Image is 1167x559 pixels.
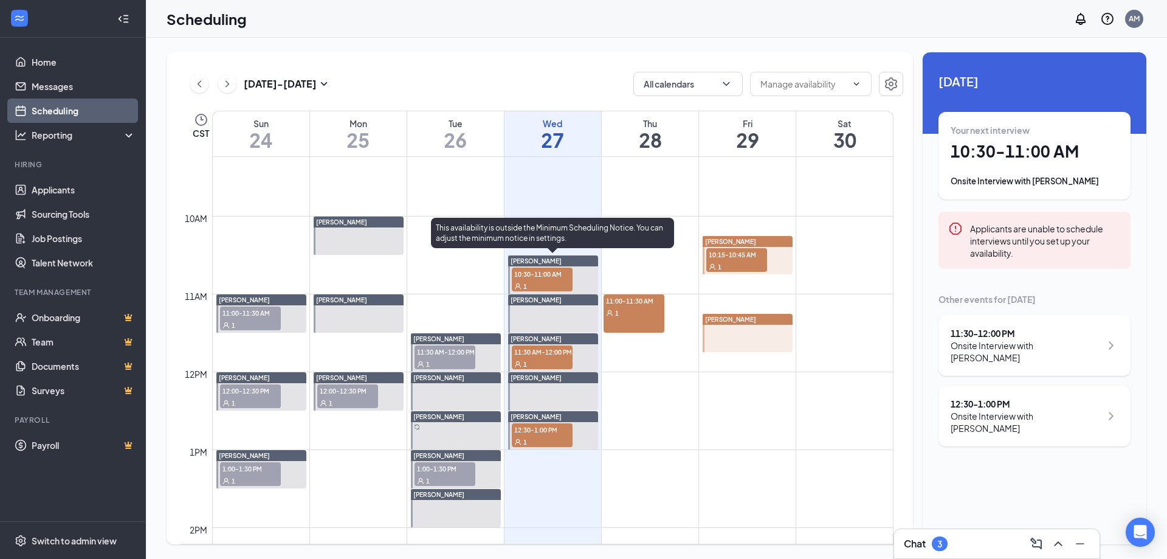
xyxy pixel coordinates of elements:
a: Sourcing Tools [32,202,136,226]
span: 11:00-11:30 AM [220,307,281,319]
input: Manage availability [760,77,847,91]
span: 11:30 AM-12:00 PM [415,345,475,358]
a: August 24, 2025 [213,111,309,156]
div: Fri [699,117,796,130]
div: Mon [310,117,407,130]
div: Applicants are unable to schedule interviews until you set up your availability. [970,221,1121,259]
div: Open Intercom Messenger [1126,518,1155,547]
svg: User [514,439,522,446]
span: 12:30-1:00 PM [512,423,573,436]
svg: ChevronUp [1051,536,1065,551]
svg: User [709,263,716,271]
svg: User [222,400,230,407]
span: 1 [426,477,430,485]
svg: ChevronRight [221,77,233,91]
span: [PERSON_NAME] [219,374,270,381]
button: ChevronLeft [190,75,208,93]
div: Wed [504,117,601,130]
div: Team Management [15,287,133,297]
a: August 28, 2025 [602,111,698,156]
svg: Notifications [1073,12,1088,26]
span: 1 [523,282,527,291]
div: Reporting [32,129,136,141]
button: Minimize [1070,534,1090,554]
div: This availability is outside the Minimum Scheduling Notice. You can adjust the minimum notice in ... [431,218,674,248]
svg: User [222,477,230,485]
div: 3 [937,539,942,549]
span: [PERSON_NAME] [511,257,562,265]
a: Scheduling [32,99,136,123]
svg: User [320,400,327,407]
button: All calendarsChevronDown [633,72,743,96]
span: 1 [426,360,430,369]
svg: Collapse [117,13,129,25]
a: August 25, 2025 [310,111,407,156]
span: [PERSON_NAME] [413,335,464,342]
span: 1 [523,360,527,369]
svg: Sync [414,424,420,430]
div: 12pm [182,367,210,381]
span: [PERSON_NAME] [413,374,464,381]
div: Sat [796,117,893,130]
div: Hiring [15,159,133,170]
span: [PERSON_NAME] [705,316,756,323]
a: August 27, 2025 [504,111,601,156]
h1: 29 [699,130,796,150]
span: 1 [718,263,721,271]
span: 1 [232,477,235,485]
span: 1:00-1:30 PM [220,462,281,474]
span: 11:00-11:30 AM [604,294,664,307]
span: 1 [329,399,332,408]
a: Talent Network [32,251,136,275]
div: Tue [407,117,504,130]
h1: 28 [602,130,698,150]
a: Applicants [32,178,136,202]
h1: 26 [407,130,504,150]
svg: Settings [15,535,27,547]
a: August 26, 2025 [407,111,504,156]
svg: QuestionInfo [1100,12,1115,26]
a: TeamCrown [32,330,136,354]
svg: ComposeMessage [1029,536,1044,551]
span: [PERSON_NAME] [511,413,562,420]
svg: ChevronDown [720,78,732,90]
span: [PERSON_NAME] [511,374,562,381]
div: Onsite Interview with [PERSON_NAME] [951,175,1118,187]
div: AM [1129,13,1140,24]
h1: 27 [504,130,601,150]
svg: User [417,477,424,485]
h1: 24 [213,130,309,150]
svg: Error [948,221,963,236]
div: 10am [182,212,210,225]
span: [PERSON_NAME] [413,452,464,459]
svg: Analysis [15,129,27,141]
span: [PERSON_NAME] [219,452,270,459]
span: [DATE] [938,72,1131,91]
div: 2pm [187,523,210,536]
svg: SmallChevronDown [317,77,331,91]
span: [PERSON_NAME] [316,218,367,226]
div: Onsite Interview with [PERSON_NAME] [951,339,1101,364]
span: [PERSON_NAME] [705,238,756,245]
span: 11:30 AM-12:00 PM [512,345,573,358]
h3: Chat [904,537,926,550]
svg: ChevronRight [1104,409,1118,423]
a: August 29, 2025 [699,111,796,156]
span: 10:30-11:00 AM [512,268,573,280]
svg: User [417,361,424,368]
span: 1:00-1:30 PM [415,462,475,474]
a: Home [32,50,136,74]
div: Sun [213,117,309,130]
button: Settings [879,72,903,96]
span: 1 [615,309,619,318]
svg: Settings [884,77,898,91]
a: SurveysCrown [32,378,136,403]
a: DocumentsCrown [32,354,136,378]
svg: ChevronLeft [193,77,205,91]
span: [PERSON_NAME] [316,296,367,304]
h1: Scheduling [167,9,247,29]
div: 1pm [187,445,210,459]
svg: Clock [194,113,208,127]
svg: User [514,283,522,290]
span: 12:00-12:30 PM [220,384,281,397]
